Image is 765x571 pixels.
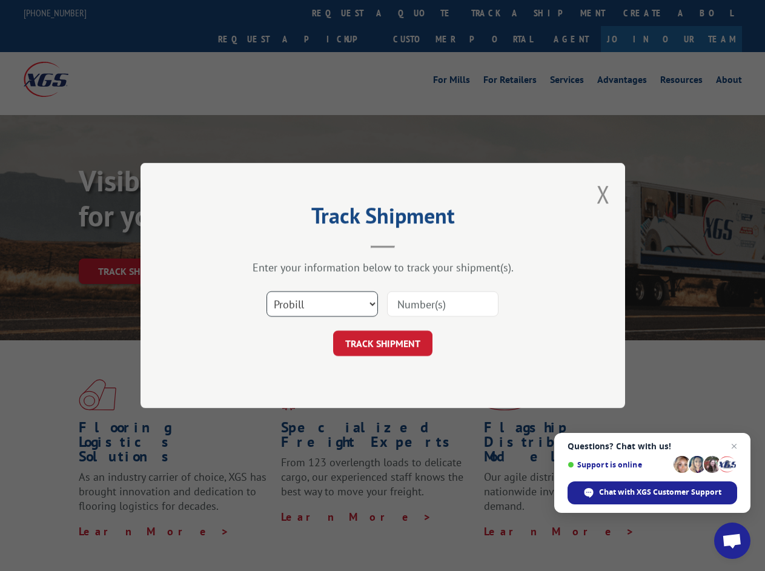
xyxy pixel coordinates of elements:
[201,207,565,230] h2: Track Shipment
[568,441,737,451] span: Questions? Chat with us!
[597,178,610,210] button: Close modal
[568,481,737,504] div: Chat with XGS Customer Support
[599,487,721,498] span: Chat with XGS Customer Support
[714,523,750,559] div: Open chat
[568,460,669,469] span: Support is online
[727,439,741,454] span: Close chat
[387,291,498,317] input: Number(s)
[201,260,565,274] div: Enter your information below to track your shipment(s).
[333,331,432,356] button: TRACK SHIPMENT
